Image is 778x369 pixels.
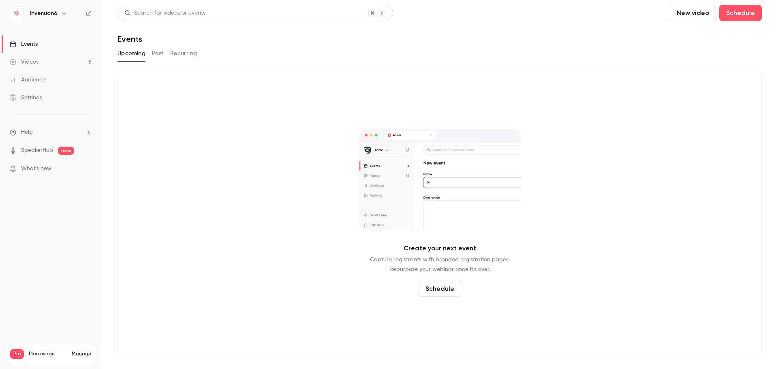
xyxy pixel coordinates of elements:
li: help-dropdown-opener [10,128,92,137]
p: Create your next event [404,243,476,253]
span: Help [21,128,33,137]
button: Schedule [419,281,461,297]
button: Upcoming [118,47,145,60]
div: Search for videos or events [124,9,205,17]
a: SpeakerHub [21,146,53,155]
span: Pro [10,349,24,359]
p: Capture registrants with branded registration pages. Repurpose your webinar once it's over. [370,255,510,274]
h6: Inversion6 [30,9,58,17]
span: Plan usage [29,351,67,357]
h1: Events [118,34,142,44]
button: New video [670,5,716,21]
div: Events [10,40,38,48]
button: Recurring [170,47,197,60]
span: new [58,147,74,155]
button: Schedule [719,5,762,21]
div: Settings [10,94,42,102]
span: What's new [21,164,51,173]
div: Videos [10,58,38,66]
img: Inversion6 [10,7,23,20]
a: Manage [72,351,91,357]
div: Audience [10,76,46,84]
button: Past [152,47,164,60]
